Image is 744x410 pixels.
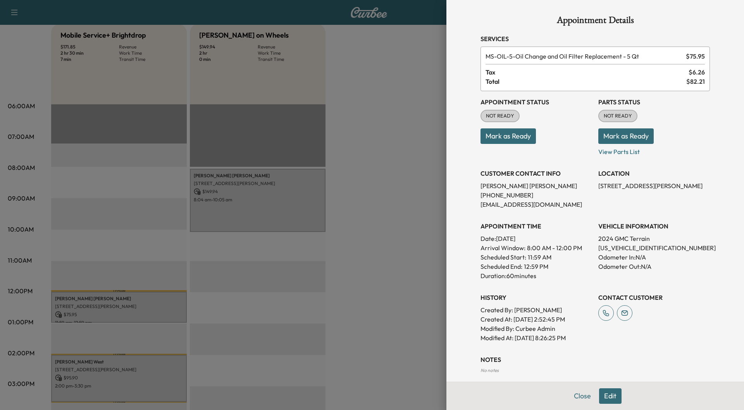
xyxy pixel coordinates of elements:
p: [EMAIL_ADDRESS][DOMAIN_NAME] [480,200,592,209]
span: Oil Change and Oil Filter Replacement - 5 Qt [486,52,683,61]
h3: APPOINTMENT TIME [480,221,592,231]
p: [US_VEHICLE_IDENTIFICATION_NUMBER] [598,243,710,253]
span: NOT READY [481,112,519,120]
p: [STREET_ADDRESS][PERSON_NAME] [598,181,710,190]
p: 2024 GMC Terrain [598,234,710,243]
h3: Parts Status [598,97,710,107]
span: $ 6.26 [689,67,705,77]
h3: CONTACT CUSTOMER [598,293,710,302]
p: Created At : [DATE] 2:52:45 PM [480,315,592,324]
h3: Services [480,34,710,43]
h3: LOCATION [598,169,710,178]
button: Edit [599,388,622,404]
span: Tax [486,67,689,77]
button: Close [569,388,596,404]
h3: History [480,293,592,302]
h3: VEHICLE INFORMATION [598,221,710,231]
span: Total [486,77,686,86]
p: Scheduled End: [480,262,522,271]
p: Duration: 60 minutes [480,271,592,280]
p: View Parts List [598,144,710,156]
p: Created By : [PERSON_NAME] [480,305,592,315]
span: $ 75.95 [686,52,705,61]
p: Date: [DATE] [480,234,592,243]
button: Mark as Ready [598,128,654,144]
p: 12:59 PM [524,262,548,271]
p: Modified By : Curbee Admin [480,324,592,333]
span: 8:00 AM - 12:00 PM [527,243,582,253]
p: Odometer Out: N/A [598,262,710,271]
p: Arrival Window: [480,243,592,253]
h3: CUSTOMER CONTACT INFO [480,169,592,178]
p: [PERSON_NAME] [PERSON_NAME] [480,181,592,190]
p: [PHONE_NUMBER] [480,190,592,200]
button: Mark as Ready [480,128,536,144]
p: 11:59 AM [528,253,551,262]
h3: NOTES [480,355,710,364]
span: NOT READY [599,112,637,120]
h3: Appointment Status [480,97,592,107]
h1: Appointment Details [480,16,710,28]
p: Scheduled Start: [480,253,526,262]
div: No notes [480,367,710,374]
p: Modified At : [DATE] 8:26:25 PM [480,333,592,343]
span: $ 82.21 [686,77,705,86]
p: Odometer In: N/A [598,253,710,262]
